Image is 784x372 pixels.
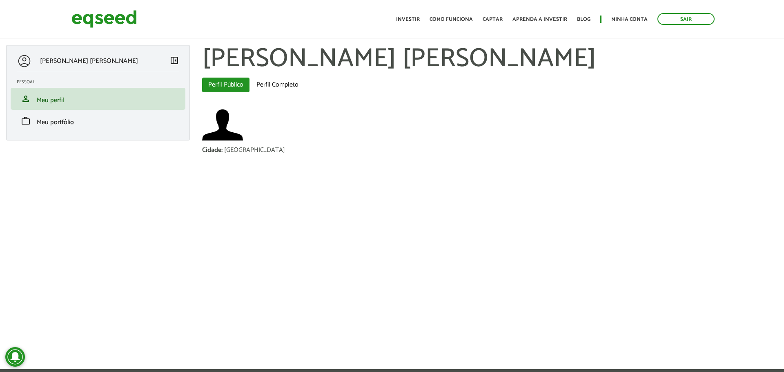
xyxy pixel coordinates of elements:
span: Meu portfólio [37,117,74,128]
a: Colapsar menu [169,56,179,67]
span: person [21,94,31,104]
li: Meu portfólio [11,110,185,132]
span: Meu perfil [37,95,64,106]
a: Aprenda a investir [512,17,567,22]
div: [GEOGRAPHIC_DATA] [224,147,285,154]
a: Captar [483,17,503,22]
p: [PERSON_NAME] [PERSON_NAME] [40,57,138,65]
li: Meu perfil [11,88,185,110]
span: left_panel_close [169,56,179,65]
span: work [21,116,31,126]
a: Perfil Público [202,78,249,92]
a: Investir [396,17,420,22]
a: Ver perfil do usuário. [202,105,243,145]
a: Perfil Completo [250,78,305,92]
h1: [PERSON_NAME] [PERSON_NAME] [202,45,778,74]
h2: Pessoal [17,80,185,85]
a: workMeu portfólio [17,116,179,126]
a: Como funciona [430,17,473,22]
a: personMeu perfil [17,94,179,104]
div: Cidade [202,147,224,154]
a: Minha conta [611,17,648,22]
img: Foto de ANA MARIA LIMA AVALOS [202,105,243,145]
span: : [221,145,223,156]
a: Blog [577,17,590,22]
img: EqSeed [71,8,137,30]
a: Sair [657,13,715,25]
